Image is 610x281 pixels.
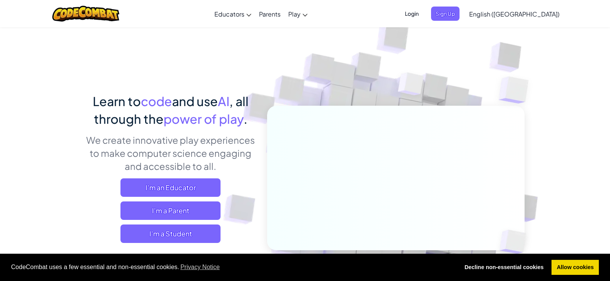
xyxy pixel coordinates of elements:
span: AI [218,93,229,109]
img: Overlap cubes [383,57,439,115]
a: Educators [211,3,255,24]
span: code [141,93,172,109]
a: I'm a Parent [120,201,221,220]
a: deny cookies [459,260,549,275]
button: Sign Up [431,7,460,21]
button: I'm a Student [120,224,221,243]
a: learn more about cookies [179,261,221,273]
span: English ([GEOGRAPHIC_DATA]) [469,10,560,18]
img: CodeCombat logo [52,6,120,22]
span: power of play [164,111,244,126]
p: We create innovative play experiences to make computer science engaging and accessible to all. [86,133,256,173]
a: English ([GEOGRAPHIC_DATA]) [465,3,563,24]
a: Play [284,3,311,24]
span: Learn to [93,93,141,109]
img: Overlap cubes [486,214,544,270]
span: Educators [214,10,244,18]
a: allow cookies [552,260,599,275]
img: Overlap cubes [483,58,550,123]
span: . [244,111,247,126]
span: CodeCombat uses a few essential and non-essential cookies. [11,261,453,273]
a: Parents [255,3,284,24]
span: Play [288,10,301,18]
button: Login [400,7,423,21]
a: I'm an Educator [120,178,221,197]
span: and use [172,93,218,109]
